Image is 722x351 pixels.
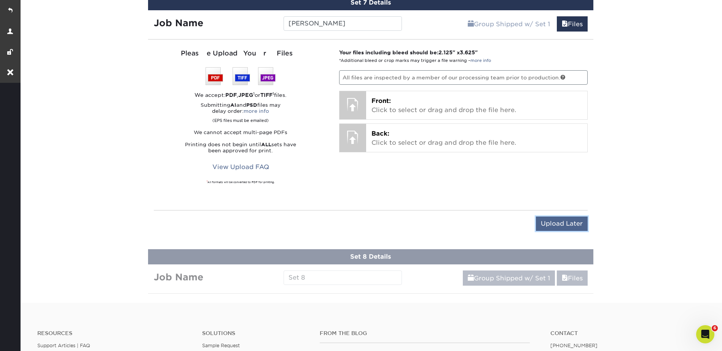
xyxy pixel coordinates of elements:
[154,49,328,58] div: Please Upload Your Files
[463,270,555,286] a: Group Shipped w/ Set 1
[37,330,191,337] h4: Resources
[712,325,718,331] span: 6
[225,92,237,98] strong: PDF
[2,328,65,348] iframe: Google Customer Reviews
[371,96,582,115] p: Click to select or drag and drop the file here.
[154,142,328,154] p: Printing does not begin until sets have been approved for print.
[470,58,491,63] a: more info
[154,17,203,28] strong: Job Name
[206,67,276,85] img: We accept: PSD, TIFF, or JPEG (JPG)
[468,275,474,282] span: shipping
[202,343,240,348] a: Sample Request
[536,217,588,231] input: Upload Later
[557,16,588,32] a: Files
[339,70,588,85] p: All files are inspected by a member of our processing team prior to production.
[230,102,236,108] strong: AI
[154,180,328,184] div: All formats will be converted to PDF for printing.
[320,330,530,337] h4: From the Blog
[273,91,274,96] sup: 1
[562,21,568,28] span: files
[550,343,598,348] a: [PHONE_NUMBER]
[550,330,704,337] a: Contact
[202,330,308,337] h4: Solutions
[207,160,274,174] a: View Upload FAQ
[212,114,269,123] small: (EPS files must be emailed)
[253,91,255,96] sup: 1
[562,275,568,282] span: files
[339,58,491,63] small: *Additional bleed or crop marks may trigger a file warning –
[238,92,253,98] strong: JPEG
[339,49,478,55] strong: Your files including bleed should be: " x "
[371,130,389,137] span: Back:
[463,16,555,32] a: Group Shipped w/ Set 1
[246,102,257,108] strong: PSD
[154,91,328,99] div: We accept: , or files.
[244,108,269,114] a: more info
[260,92,273,98] strong: TIFF
[284,16,402,31] input: Enter a job name
[438,49,453,55] span: 2.125
[154,130,328,136] p: We cannot accept multi-page PDFs
[696,325,714,343] iframe: Intercom live chat
[261,142,271,147] strong: ALL
[371,129,582,147] p: Click to select or drag and drop the file here.
[557,270,588,286] a: Files
[460,49,475,55] span: 3.625
[154,102,328,123] p: Submitting and files may delay order:
[468,21,474,28] span: shipping
[371,97,391,104] span: Front:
